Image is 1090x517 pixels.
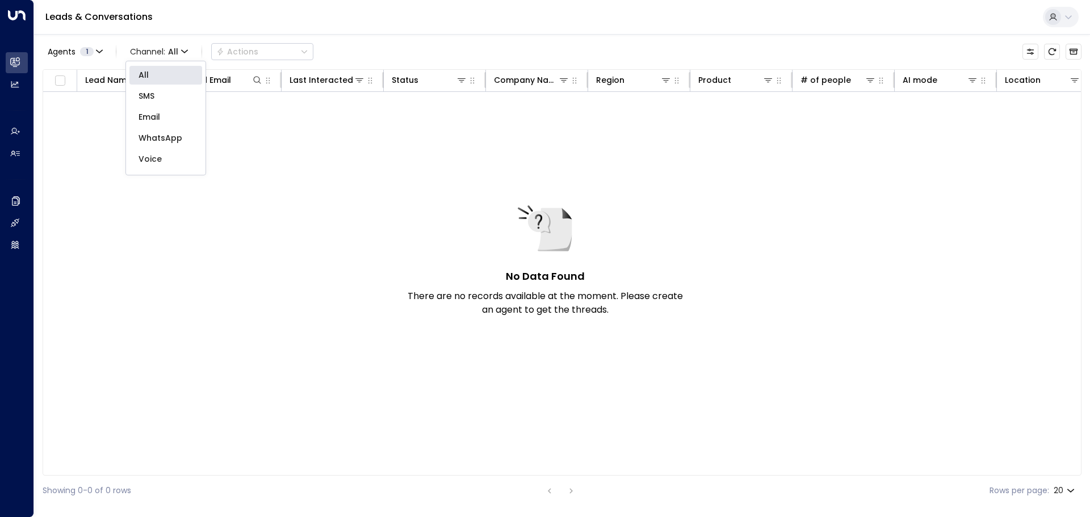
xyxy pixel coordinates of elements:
[139,174,180,186] span: Web Chat
[139,111,160,123] span: Email
[139,153,162,165] span: Voice
[139,132,182,144] span: WhatsApp
[139,90,154,102] span: SMS
[139,69,149,81] span: All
